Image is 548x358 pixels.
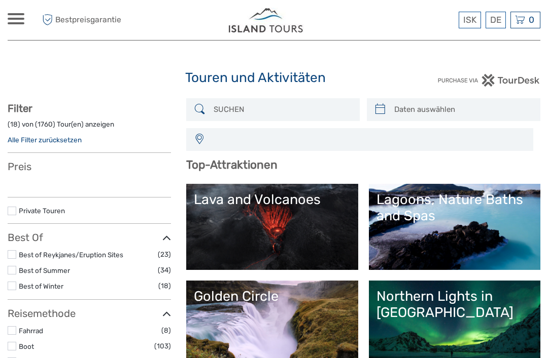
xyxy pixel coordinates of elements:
a: Alle Filter zurücksetzen [8,136,82,144]
span: ISK [463,15,476,25]
strong: Filter [8,102,32,114]
h1: Touren und Aktivitäten [185,70,363,86]
div: ( ) von ( ) Tour(en) anzeigen [8,120,171,135]
a: Lava and Volcanoes [194,191,350,262]
h3: Preis [8,161,171,173]
div: Lava and Volcanoes [194,191,350,208]
input: SUCHEN [210,101,355,118]
span: (103) [154,340,171,352]
a: Best of Summer [19,266,70,274]
div: DE [486,12,506,28]
div: Northern Lights in [GEOGRAPHIC_DATA] [376,288,533,321]
b: Top-Attraktionen [186,158,278,172]
span: 0 [527,15,536,25]
a: Best of Winter [19,282,63,290]
span: Bestpreisgarantie [40,12,141,28]
label: 1760 [38,120,53,129]
h3: Reisemethode [8,307,171,320]
a: Fahrrad [19,327,43,335]
img: Iceland ProTravel [229,8,304,32]
input: Daten auswählen [390,101,535,118]
a: Private Touren [19,207,65,215]
a: Boot [19,342,34,350]
h3: Best Of [8,231,171,244]
div: Golden Circle [194,288,350,304]
label: 18 [10,120,18,129]
span: (34) [158,264,171,276]
span: (8) [161,325,171,336]
a: Best of Reykjanes/Eruption Sites [19,251,123,259]
a: Lagoons, Nature Baths and Spas [376,191,533,262]
span: (18) [158,280,171,292]
span: (23) [158,249,171,260]
img: PurchaseViaTourDesk.png [437,74,540,87]
div: Lagoons, Nature Baths and Spas [376,191,533,224]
